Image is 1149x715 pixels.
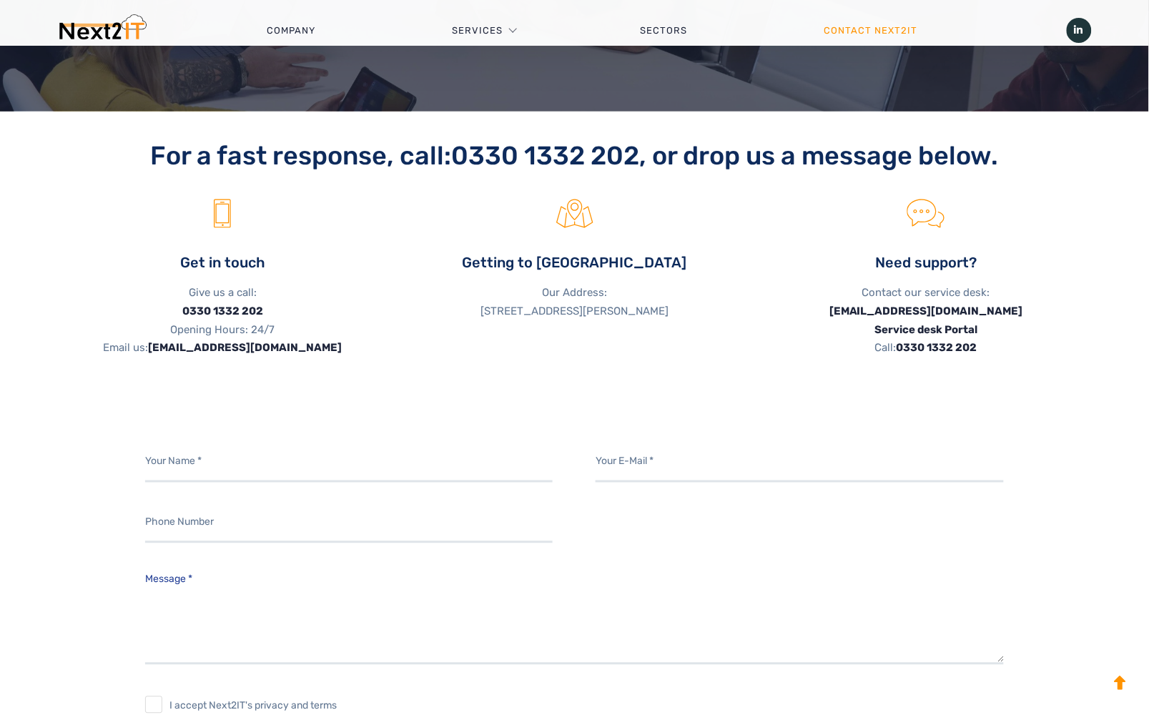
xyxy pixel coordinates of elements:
input: I accept Next2IT's privacy and terms [145,696,162,714]
p: Contact our service desk: Call: [761,283,1092,357]
p: Give us a call: Opening Hours: 24/7 Email us: [57,283,388,357]
a: 0330 1332 202 [897,342,977,355]
a: Services [453,9,503,52]
img: Next2IT [57,14,147,46]
input: Phone Number [145,504,553,543]
a: 0330 1332 202 [451,140,639,171]
a: Contact Next2IT [756,9,986,52]
h2: For a fast response, call: , or drop us a message below. [57,140,1091,171]
h4: Need support? [761,253,1092,272]
textarea: Message * [145,565,1003,665]
a: 0330 1332 202 [182,305,263,317]
a: Sectors [572,9,756,52]
p: Our Address: [STREET_ADDRESS][PERSON_NAME] [409,283,739,320]
input: Your Name * [145,443,553,483]
h4: Getting to [GEOGRAPHIC_DATA] [409,253,739,272]
input: Your E-Mail * [596,443,1003,483]
a: Service desk Portal [875,323,978,336]
a: Company [199,9,384,52]
a: [EMAIL_ADDRESS][DOMAIN_NAME] [829,305,1023,317]
a: [EMAIL_ADDRESS][DOMAIN_NAME] [148,342,342,355]
h4: Get in touch [57,253,388,272]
